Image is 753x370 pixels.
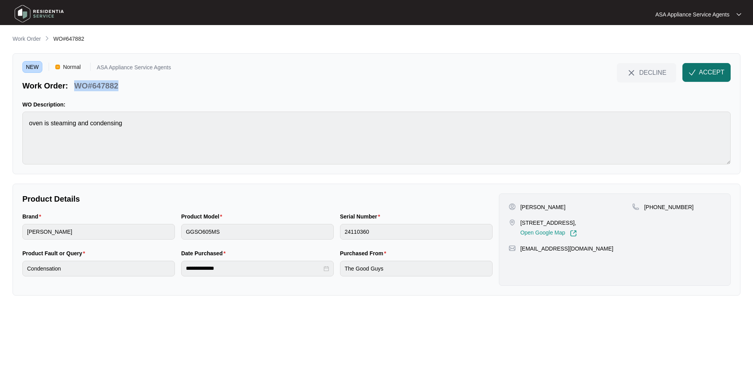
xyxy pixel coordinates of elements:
[22,80,68,91] p: Work Order:
[97,65,171,73] p: ASA Appliance Service Agents
[520,245,613,253] p: [EMAIL_ADDRESS][DOMAIN_NAME]
[22,101,731,108] p: WO Description:
[340,213,383,220] label: Serial Number
[340,249,389,257] label: Purchased From
[181,224,334,240] input: Product Model
[639,68,666,77] span: DECLINE
[22,61,42,73] span: NEW
[340,261,493,276] input: Purchased From
[13,35,41,43] p: Work Order
[11,35,42,43] a: Work Order
[22,261,175,276] input: Product Fault or Query
[689,69,696,76] img: check-Icon
[509,203,516,210] img: user-pin
[74,80,118,91] p: WO#647882
[22,224,175,240] input: Brand
[682,63,731,82] button: check-IconACCEPT
[340,224,493,240] input: Serial Number
[44,35,50,42] img: chevron-right
[509,245,516,252] img: map-pin
[55,65,60,69] img: Vercel Logo
[22,213,44,220] label: Brand
[186,264,322,273] input: Date Purchased
[22,193,493,204] p: Product Details
[22,249,88,257] label: Product Fault or Query
[627,68,636,78] img: close-Icon
[520,203,566,211] p: [PERSON_NAME]
[181,249,229,257] label: Date Purchased
[12,2,67,25] img: residentia service logo
[617,63,676,82] button: close-IconDECLINE
[737,13,741,16] img: dropdown arrow
[520,219,577,227] p: [STREET_ADDRESS],
[181,213,226,220] label: Product Model
[655,11,729,18] p: ASA Appliance Service Agents
[644,203,693,211] p: [PHONE_NUMBER]
[520,230,577,237] a: Open Google Map
[509,219,516,226] img: map-pin
[570,230,577,237] img: Link-External
[60,61,84,73] span: Normal
[632,203,639,210] img: map-pin
[53,36,84,42] span: WO#647882
[699,68,724,77] span: ACCEPT
[22,112,731,164] textarea: oven is steaming and condensing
